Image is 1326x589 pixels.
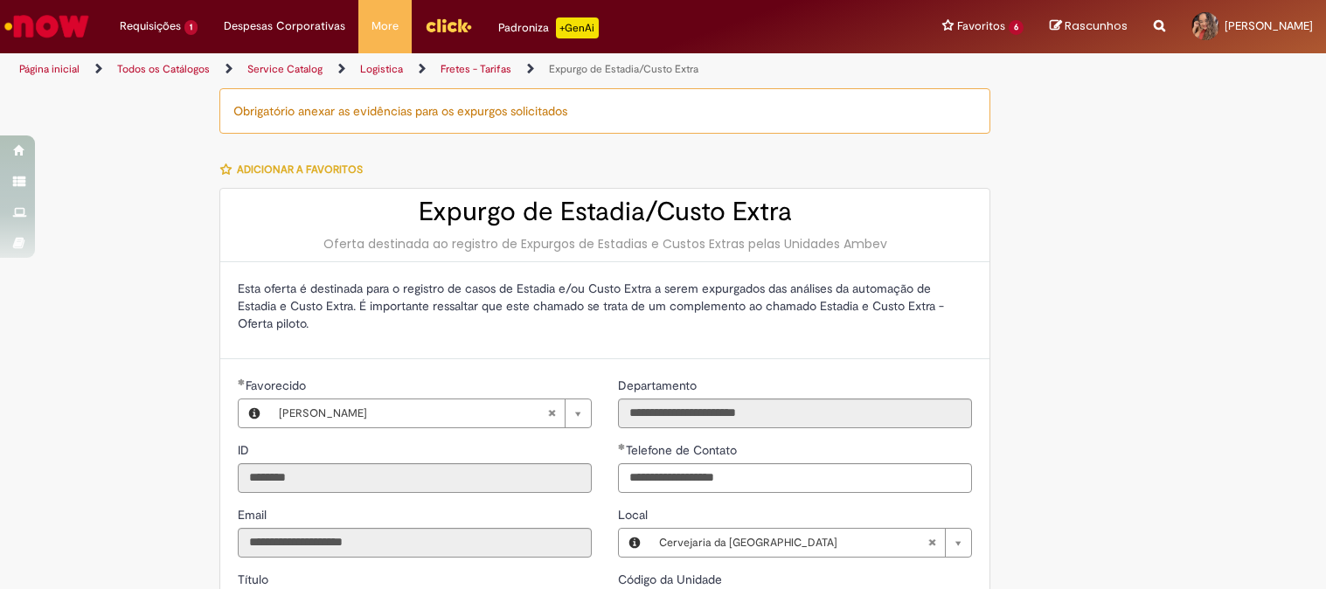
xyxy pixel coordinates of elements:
[441,62,511,76] a: Fretes - Tarifas
[19,62,80,76] a: Página inicial
[360,62,403,76] a: Logistica
[618,378,700,393] span: Somente leitura - Departamento
[238,235,972,253] div: Oferta destinada ao registro de Expurgos de Estadias e Custos Extras pelas Unidades Ambev
[238,197,972,226] h2: Expurgo de Estadia/Custo Extra
[1009,20,1024,35] span: 6
[238,572,272,587] span: Somente leitura - Título
[618,443,626,450] span: Obrigatório Preenchido
[238,442,253,458] span: Somente leitura - ID
[659,529,927,557] span: Cervejaria da [GEOGRAPHIC_DATA]
[650,529,971,557] a: Cervejaria da [GEOGRAPHIC_DATA]Limpar campo Local
[371,17,399,35] span: More
[238,378,246,385] span: Obrigatório Preenchido
[919,529,945,557] abbr: Limpar campo Local
[117,62,210,76] a: Todos os Catálogos
[425,12,472,38] img: click_logo_yellow_360x200.png
[618,572,725,587] span: Somente leitura - Código da Unidade
[238,506,270,523] label: Somente leitura - Email
[239,399,270,427] button: Favorecido, Visualizar este registro Brenda Sampaio De Araujo
[238,571,272,588] label: Somente leitura - Título
[247,62,323,76] a: Service Catalog
[549,62,698,76] a: Expurgo de Estadia/Custo Extra
[219,151,372,188] button: Adicionar a Favoritos
[238,463,592,493] input: ID
[184,20,198,35] span: 1
[238,280,972,332] p: Esta oferta é destinada para o registro de casos de Estadia e/ou Custo Extra a serem expurgados d...
[2,9,92,44] img: ServiceNow
[270,399,591,427] a: [PERSON_NAME]Limpar campo Favorecido
[238,528,592,558] input: Email
[237,163,363,177] span: Adicionar a Favoritos
[279,399,547,427] span: [PERSON_NAME]
[219,88,990,134] div: Obrigatório anexar as evidências para os expurgos solicitados
[957,17,1005,35] span: Favoritos
[498,17,599,38] div: Padroniza
[238,441,253,459] label: Somente leitura - ID
[1225,18,1313,33] span: [PERSON_NAME]
[618,463,972,493] input: Telefone de Contato
[556,17,599,38] p: +GenAi
[619,529,650,557] button: Local, Visualizar este registro Cervejaria da Bahia
[224,17,345,35] span: Despesas Corporativas
[618,398,972,428] input: Departamento
[13,53,871,86] ul: Trilhas de página
[238,507,270,523] span: Somente leitura - Email
[120,17,181,35] span: Requisições
[618,377,700,394] label: Somente leitura - Departamento
[246,378,309,393] span: Necessários - Favorecido
[618,571,725,588] label: Somente leitura - Código da Unidade
[1050,18,1128,35] a: Rascunhos
[1065,17,1128,34] span: Rascunhos
[618,507,651,523] span: Local
[626,442,740,458] span: Telefone de Contato
[538,399,565,427] abbr: Limpar campo Favorecido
